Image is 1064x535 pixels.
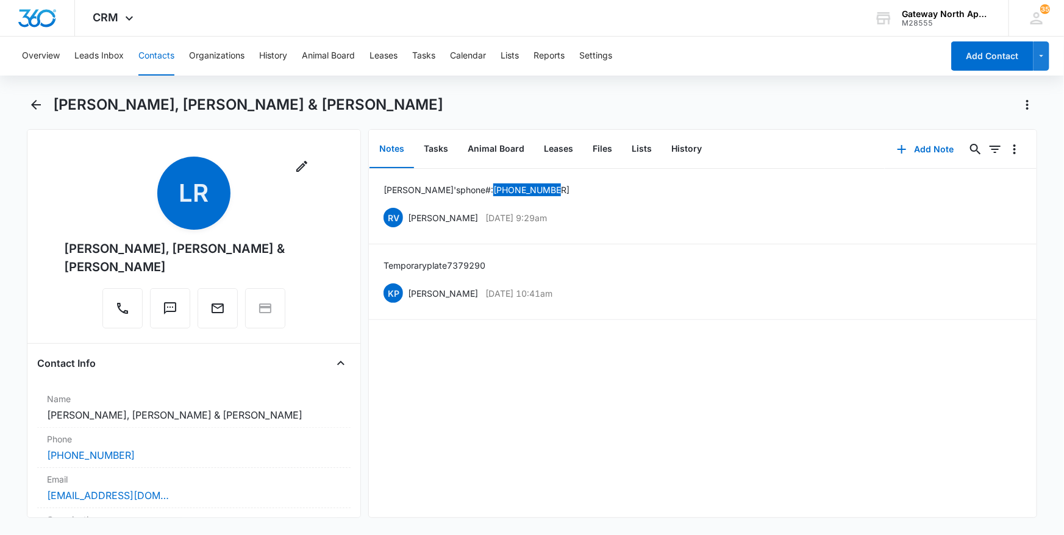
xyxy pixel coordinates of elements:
[198,307,238,317] a: Email
[458,130,534,168] button: Animal Board
[384,283,403,303] span: KP
[1018,95,1037,115] button: Actions
[47,408,341,422] dd: [PERSON_NAME], [PERSON_NAME] & [PERSON_NAME]
[74,37,124,76] button: Leads Inbox
[885,135,966,164] button: Add Note
[622,130,662,168] button: Lists
[64,239,324,276] div: [PERSON_NAME], [PERSON_NAME] & [PERSON_NAME]
[579,37,612,76] button: Settings
[157,157,230,230] span: LR
[985,140,1005,159] button: Filters
[450,37,486,76] button: Calendar
[198,288,238,328] button: Email
[47,392,341,405] label: Name
[47,448,135,462] a: [PHONE_NUMBER]
[150,307,190,317] a: Text
[47,488,169,503] a: [EMAIL_ADDRESS][DOMAIN_NAME]
[22,37,60,76] button: Overview
[27,95,46,115] button: Back
[102,288,143,328] button: Call
[583,130,622,168] button: Files
[47,433,341,445] label: Phone
[384,208,403,227] span: RV
[150,288,190,328] button: Text
[37,428,351,468] div: Phone[PHONE_NUMBER]
[408,287,478,300] p: [PERSON_NAME]
[370,37,398,76] button: Leases
[534,37,565,76] button: Reports
[534,130,583,168] button: Leases
[966,140,985,159] button: Search...
[37,388,351,428] div: Name[PERSON_NAME], [PERSON_NAME] & [PERSON_NAME]
[102,307,143,317] a: Call
[662,130,712,168] button: History
[1040,4,1050,14] div: notifications count
[384,259,485,272] p: Temporary plate 7379290
[37,356,96,370] h4: Contact Info
[501,37,519,76] button: Lists
[189,37,245,76] button: Organizations
[902,9,991,19] div: account name
[53,96,443,114] h1: [PERSON_NAME], [PERSON_NAME] & [PERSON_NAME]
[93,11,119,24] span: CRM
[302,37,355,76] button: Animal Board
[259,37,287,76] button: History
[384,183,569,196] p: [PERSON_NAME]'s phone #: [PHONE_NUMBER]
[37,468,351,508] div: Email[EMAIL_ADDRESS][DOMAIN_NAME]
[902,19,991,27] div: account id
[47,513,341,526] label: Organization
[412,37,435,76] button: Tasks
[485,287,552,300] p: [DATE] 10:41am
[1005,140,1024,159] button: Overflow Menu
[1040,4,1050,14] span: 35
[414,130,458,168] button: Tasks
[951,41,1034,71] button: Add Contact
[408,211,478,224] p: [PERSON_NAME]
[47,473,341,486] label: Email
[331,353,351,373] button: Close
[485,211,547,224] p: [DATE] 9:29am
[138,37,174,76] button: Contacts
[370,130,414,168] button: Notes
